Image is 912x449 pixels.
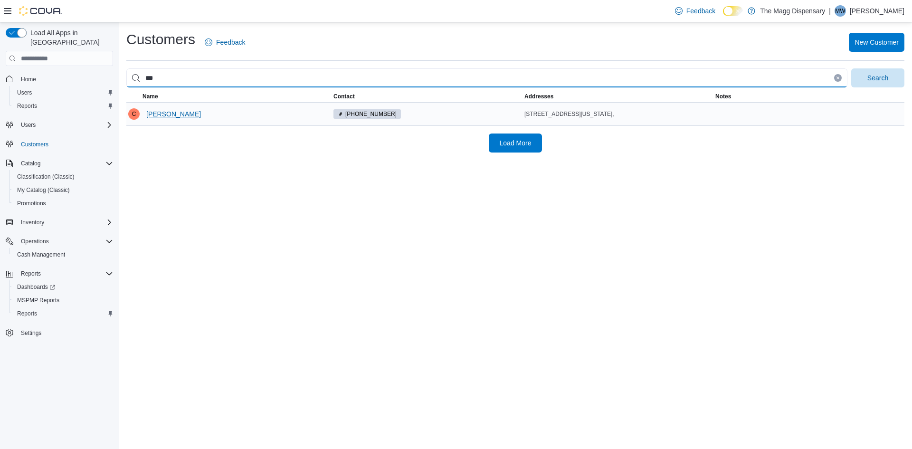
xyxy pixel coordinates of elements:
span: Settings [17,327,113,339]
a: Feedback [671,1,719,20]
button: Inventory [17,217,48,228]
span: Dashboards [17,283,55,291]
a: My Catalog (Classic) [13,184,74,196]
button: Search [851,68,904,87]
a: Customers [17,139,52,150]
span: Customers [21,141,48,148]
a: Classification (Classic) [13,171,78,182]
span: Classification (Classic) [17,173,75,181]
button: Classification (Classic) [9,170,117,183]
button: Clear input [834,74,842,82]
span: My Catalog (Classic) [17,186,70,194]
span: Promotions [13,198,113,209]
button: Promotions [9,197,117,210]
a: Dashboards [9,280,117,294]
p: | [829,5,831,17]
span: Reports [17,310,37,317]
span: Catalog [17,158,113,169]
span: Cash Management [17,251,65,258]
span: Settings [21,329,41,337]
button: Settings [2,326,117,340]
nav: Complex example [6,68,113,364]
span: Catalog [21,160,40,167]
button: Reports [2,267,117,280]
div: Cassandra [128,108,140,120]
a: Reports [13,308,41,319]
button: MSPMP Reports [9,294,117,307]
span: Users [17,119,113,131]
span: MSPMP Reports [17,296,59,304]
button: Operations [17,236,53,247]
span: Feedback [216,38,245,47]
button: Users [2,118,117,132]
span: Classification (Classic) [13,171,113,182]
button: Reports [9,99,117,113]
a: Home [17,74,40,85]
span: Promotions [17,200,46,207]
span: Notes [715,93,731,100]
h1: Customers [126,30,195,49]
span: Home [17,73,113,85]
button: Inventory [2,216,117,229]
span: Users [13,87,113,98]
img: Cova [19,6,62,16]
a: Promotions [13,198,50,209]
span: Users [17,89,32,96]
span: Home [21,76,36,83]
span: Name [142,93,158,100]
button: Load More [489,134,542,153]
a: Reports [13,100,41,112]
div: Mark Wilson [835,5,846,17]
input: Dark Mode [723,6,743,16]
span: My Catalog (Classic) [13,184,113,196]
span: Reports [13,100,113,112]
span: Reports [13,308,113,319]
span: Customers [17,138,113,150]
span: Users [21,121,36,129]
button: New Customer [849,33,904,52]
a: Cash Management [13,249,69,260]
button: Users [17,119,39,131]
span: Inventory [21,219,44,226]
a: Feedback [201,33,249,52]
span: Reports [17,268,113,279]
a: Dashboards [13,281,59,293]
span: (662) 435-5312 [333,109,401,119]
span: Inventory [17,217,113,228]
span: Load All Apps in [GEOGRAPHIC_DATA] [27,28,113,47]
button: Reports [17,268,45,279]
span: Dashboards [13,281,113,293]
span: MSPMP Reports [13,295,113,306]
span: Contact [333,93,355,100]
button: Users [9,86,117,99]
button: [PERSON_NAME] [142,105,205,124]
button: Reports [9,307,117,320]
a: Users [13,87,36,98]
span: Addresses [524,93,553,100]
p: [PERSON_NAME] [850,5,904,17]
span: [PHONE_NUMBER] [345,110,397,118]
span: C [132,108,136,120]
button: My Catalog (Classic) [9,183,117,197]
button: Cash Management [9,248,117,261]
span: Operations [17,236,113,247]
p: The Magg Dispensary [760,5,825,17]
button: Customers [2,137,117,151]
span: Feedback [686,6,715,16]
button: Operations [2,235,117,248]
span: [PERSON_NAME] [146,109,201,119]
span: Cash Management [13,249,113,260]
button: Catalog [17,158,44,169]
span: Load More [500,138,532,148]
span: Operations [21,238,49,245]
span: Reports [21,270,41,277]
span: Reports [17,102,37,110]
span: Search [867,73,888,83]
button: Home [2,72,117,86]
button: Catalog [2,157,117,170]
a: Settings [17,327,45,339]
span: MW [835,5,845,17]
div: [STREET_ADDRESS][US_STATE], [524,110,712,118]
span: New Customer [855,38,899,47]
